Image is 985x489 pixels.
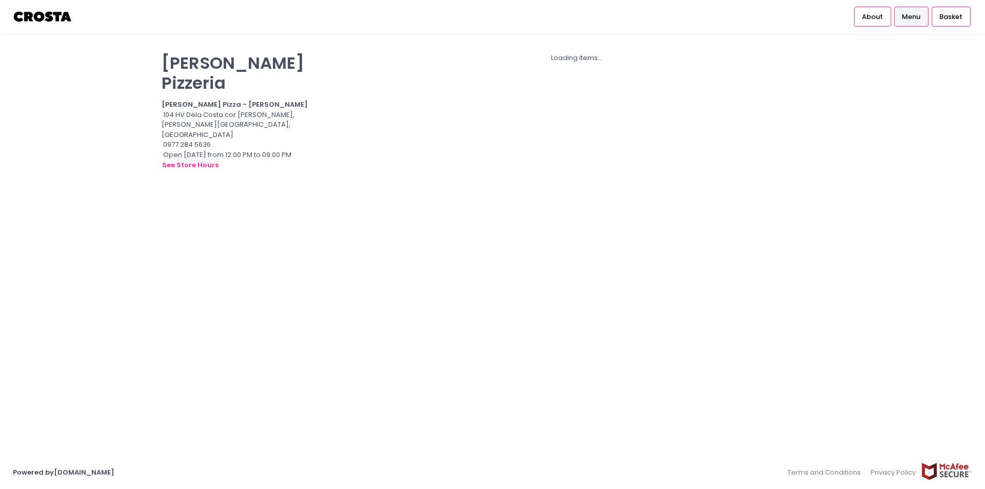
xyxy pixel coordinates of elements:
[854,7,891,26] a: About
[13,8,73,26] img: logo
[162,140,318,150] div: 0977 284 5636
[162,100,308,109] b: [PERSON_NAME] Pizza - [PERSON_NAME]
[162,150,318,171] div: Open [DATE] from 12:00 PM to 09:00 PM
[902,12,920,22] span: Menu
[162,160,219,171] button: see store hours
[866,462,921,482] a: Privacy Policy
[894,7,929,26] a: Menu
[787,462,866,482] a: Terms and Conditions
[330,53,823,63] div: Loading items...
[13,467,114,477] a: Powered by[DOMAIN_NAME]
[939,12,962,22] span: Basket
[162,110,318,140] div: 104 HV Dela Costa cor [PERSON_NAME], [PERSON_NAME][GEOGRAPHIC_DATA], [GEOGRAPHIC_DATA]
[921,462,972,480] img: mcafee-secure
[862,12,883,22] span: About
[162,53,318,93] p: [PERSON_NAME] Pizzeria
